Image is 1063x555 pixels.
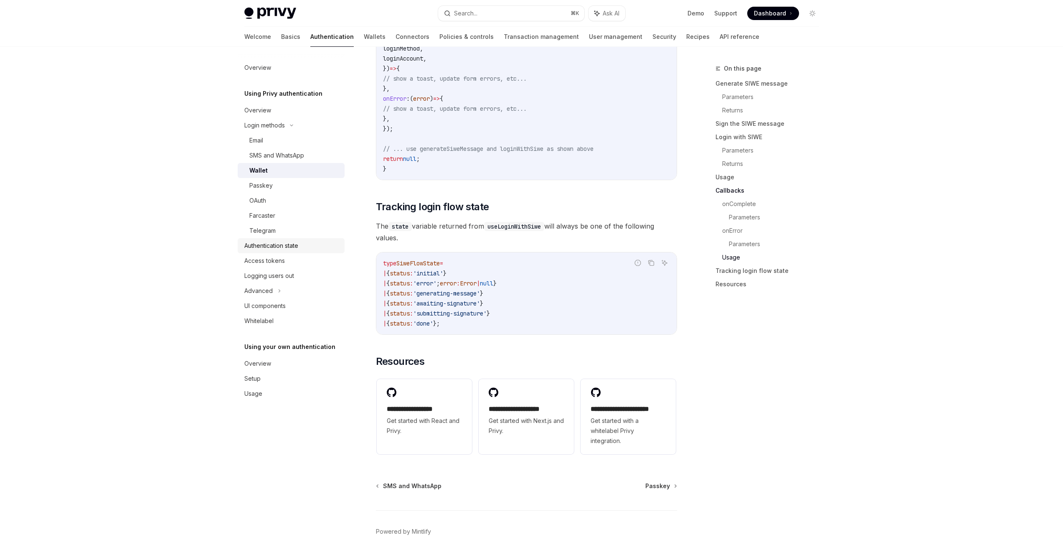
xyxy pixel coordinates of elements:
[439,27,494,47] a: Policies & controls
[493,280,497,287] span: }
[480,300,483,307] span: }
[715,184,826,197] a: Callbacks
[244,286,273,296] div: Advanced
[440,280,457,287] span: error
[403,155,416,163] span: null
[460,280,477,287] span: Error
[480,280,493,287] span: null
[443,270,447,277] span: }
[410,95,413,102] span: (
[504,27,579,47] a: Transaction management
[410,310,413,317] span: :
[388,222,412,231] code: state
[410,320,413,327] span: :
[652,27,676,47] a: Security
[646,257,657,268] button: Copy the contents from the code block
[715,171,826,184] a: Usage
[589,6,625,21] button: Ask AI
[688,9,704,18] a: Demo
[438,6,584,21] button: Search...⌘K
[376,200,489,214] span: Tracking login flow state
[396,27,429,47] a: Connectors
[433,95,440,102] span: =>
[484,222,544,231] code: useLoginWithSiwe
[440,95,443,102] span: {
[244,389,262,399] div: Usage
[383,300,386,307] span: |
[410,300,413,307] span: :
[416,155,420,163] span: ;
[383,260,396,267] span: type
[244,241,298,251] div: Authentication state
[806,7,819,20] button: Toggle dark mode
[729,237,826,251] a: Parameters
[686,27,710,47] a: Recipes
[244,271,294,281] div: Logging users out
[383,320,386,327] span: |
[249,150,304,160] div: SMS and WhatsApp
[244,359,271,369] div: Overview
[383,125,393,132] span: });
[383,95,406,102] span: onError
[715,264,826,277] a: Tracking login flow state
[390,270,410,277] span: status
[376,355,425,368] span: Resources
[238,298,345,313] a: UI components
[364,27,386,47] a: Wallets
[440,260,443,267] span: =
[413,280,436,287] span: 'error'
[383,280,386,287] span: |
[244,27,271,47] a: Welcome
[244,63,271,73] div: Overview
[238,253,345,268] a: Access tokens
[387,416,462,436] span: Get started with React and Privy.
[376,527,431,536] a: Powered by Mintlify
[410,290,413,297] span: :
[383,165,386,173] span: }
[715,117,826,130] a: Sign the SIWE message
[715,277,826,291] a: Resources
[238,163,345,178] a: Wallet
[281,27,300,47] a: Basics
[244,316,274,326] div: Whitelabel
[249,165,268,176] div: Wallet
[413,310,487,317] span: 'submitting-signature'
[433,320,440,327] span: };
[244,89,322,99] h5: Using Privy authentication
[386,270,390,277] span: {
[645,482,670,490] span: Passkey
[386,320,390,327] span: {
[238,223,345,238] a: Telegram
[383,55,423,62] span: loginAccount
[383,290,386,297] span: |
[244,8,296,19] img: light logo
[238,60,345,75] a: Overview
[729,211,826,224] a: Parameters
[238,371,345,386] a: Setup
[383,115,390,122] span: },
[249,135,263,145] div: Email
[659,257,670,268] button: Ask AI
[249,196,266,206] div: OAuth
[244,256,285,266] div: Access tokens
[454,8,477,18] div: Search...
[377,482,441,490] a: SMS and WhatsApp
[238,313,345,328] a: Whitelabel
[383,270,386,277] span: |
[249,211,275,221] div: Farcaster
[390,290,410,297] span: status
[715,130,826,144] a: Login with SIWE
[238,103,345,118] a: Overview
[645,482,676,490] a: Passkey
[390,300,410,307] span: status
[480,290,483,297] span: }
[383,45,420,52] span: loginMethod
[487,310,490,317] span: }
[244,120,285,130] div: Login methods
[376,220,677,244] span: The variable returned from will always be one of the following values.
[238,178,345,193] a: Passkey
[238,193,345,208] a: OAuth
[390,65,396,72] span: =>
[383,145,594,153] span: // ... use generateSiweMessage and loginWithSiwe as shown above
[383,65,390,72] span: })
